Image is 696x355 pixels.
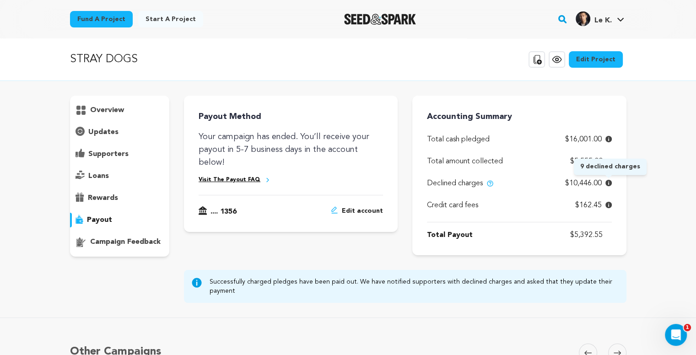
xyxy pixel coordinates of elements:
p: rewards [88,193,118,204]
iframe: Intercom live chat [665,324,687,346]
a: Le K.'s Profile [574,10,626,26]
p: STRAY DOGS [70,51,138,68]
p: campaign feedback [90,237,161,247]
span: Le K. [594,17,611,24]
img: Seed&Spark Logo Dark Mode [344,14,416,25]
span: $16,001.00 [565,134,602,145]
a: Fund a project [70,11,133,27]
p: updates [88,127,119,138]
span: 1 [684,324,691,331]
span: Edit account [342,206,383,217]
h4: Payout Method [199,110,383,123]
div: Le K.'s Profile [576,11,611,26]
p: $5,392.55 [570,230,612,241]
span: Le K.'s Profile [574,10,626,29]
span: Declined charges [427,178,483,189]
a: Edit Project [569,51,623,68]
button: campaign feedback [70,235,170,249]
p: Total Payout [427,230,473,241]
p: Your campaign has ended. You’ll receive your payout in 5-7 business days in the account below! [199,130,383,169]
button: overview [70,103,170,118]
button: updates [70,125,170,140]
a: Edit account [331,206,383,217]
p: Total amount collected [427,156,503,167]
p: Successfully charged pledges have been paid out. We have notified supporters with declined charge... [210,277,619,296]
p: Credit card fees [427,200,478,211]
img: dc3b094c8916e301.jpg [576,11,590,26]
p: overview [90,105,124,116]
p: loans [88,171,109,182]
p: $5,555.00 [570,156,612,167]
p: supporters [88,149,129,160]
p: .... 1356 [210,206,237,217]
button: payout [70,213,170,227]
span: Total cash pledged [427,134,490,145]
button: rewards [70,191,170,205]
button: supporters [70,147,170,161]
a: Seed&Spark Homepage [344,14,416,25]
span: $162.45 [575,200,602,211]
a: Start a project [138,11,203,27]
h4: Accounting Summary [427,110,611,123]
button: loans [70,169,170,183]
span: $10,446.00 [565,178,602,189]
a: Visit The Payout FAQ [199,176,260,184]
img: help-circle.svg [486,180,494,187]
p: payout [87,215,112,226]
